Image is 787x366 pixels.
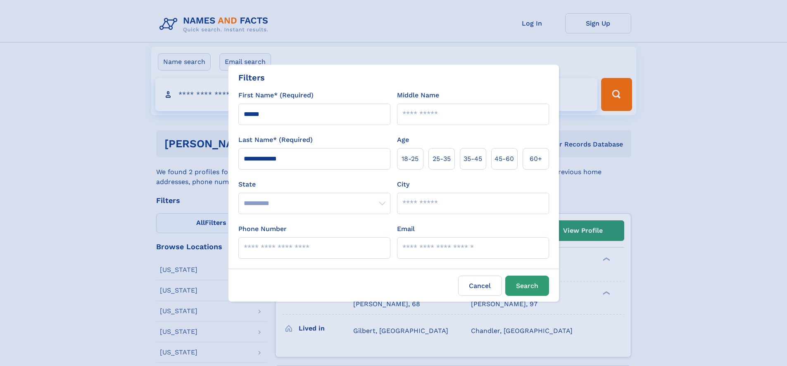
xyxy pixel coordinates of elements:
[495,154,514,164] span: 45‑60
[238,71,265,84] div: Filters
[238,224,287,234] label: Phone Number
[238,135,313,145] label: Last Name* (Required)
[433,154,451,164] span: 25‑35
[397,135,409,145] label: Age
[464,154,482,164] span: 35‑45
[238,179,390,189] label: State
[397,224,415,234] label: Email
[530,154,542,164] span: 60+
[505,276,549,296] button: Search
[397,179,409,189] label: City
[458,276,502,296] label: Cancel
[402,154,418,164] span: 18‑25
[238,90,314,100] label: First Name* (Required)
[397,90,439,100] label: Middle Name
